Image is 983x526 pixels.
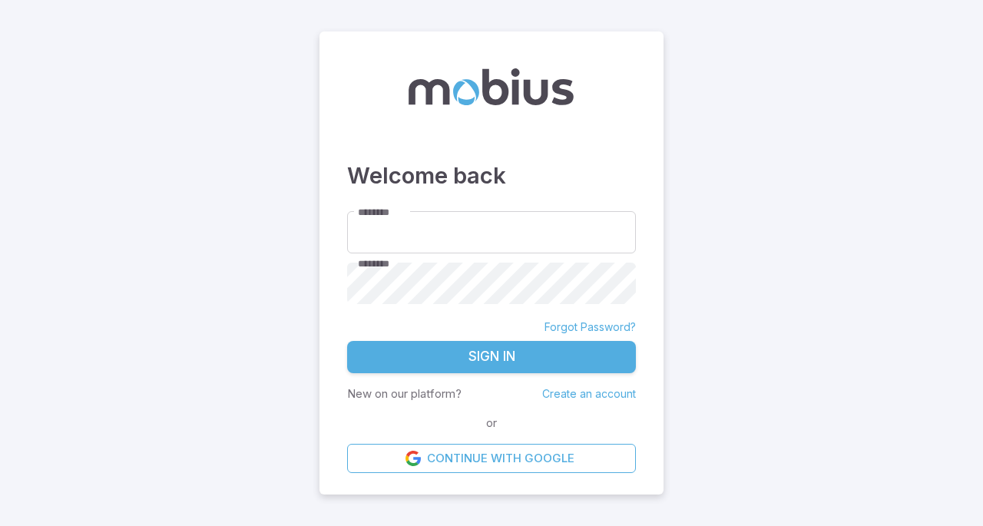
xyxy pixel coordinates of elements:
[347,444,636,473] a: Continue with Google
[482,415,501,432] span: or
[347,385,462,402] p: New on our platform?
[544,319,636,335] a: Forgot Password?
[542,387,636,400] a: Create an account
[347,341,636,373] button: Sign In
[347,159,636,193] h3: Welcome back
